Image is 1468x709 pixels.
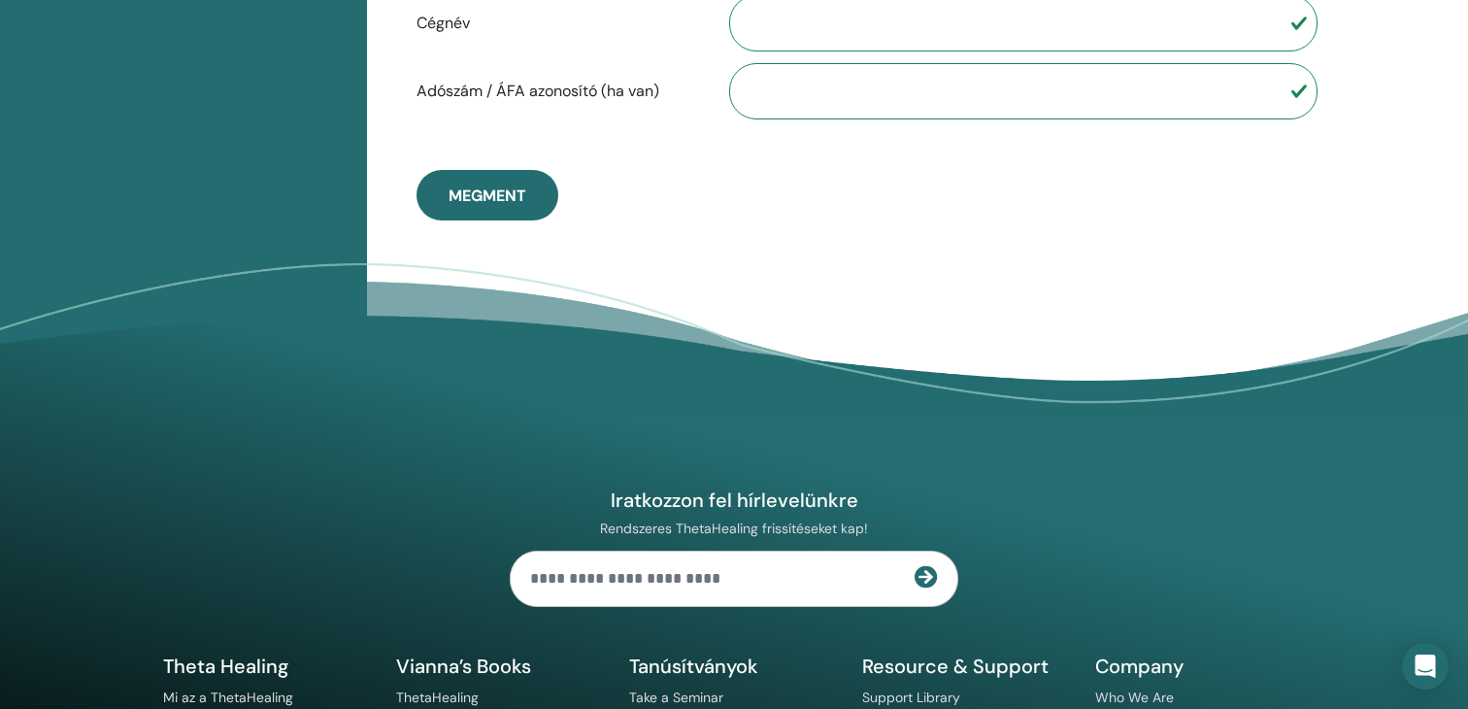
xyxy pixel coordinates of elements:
a: Mi az a ThetaHealing [163,689,293,706]
a: ThetaHealing [396,689,479,706]
h5: Resource & Support [862,654,1072,679]
h4: Iratkozzon fel hírlevelünkre [510,488,958,513]
h5: Vianna’s Books [396,654,606,679]
span: Megment [449,186,526,206]
label: Adószám / ÁFA azonosító (ha van) [402,73,711,110]
a: Take a Seminar [629,689,723,706]
h5: Tanúsítványok [629,654,839,679]
h5: Theta Healing [163,654,373,679]
label: Cégnév [402,5,711,42]
a: Who We Are [1095,689,1174,706]
button: Megment [417,170,558,220]
div: Open Intercom Messenger [1402,643,1449,690]
a: Support Library [862,689,960,706]
h5: Company [1095,654,1305,679]
p: Rendszeres ThetaHealing frissítéseket kap! [510,520,958,537]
